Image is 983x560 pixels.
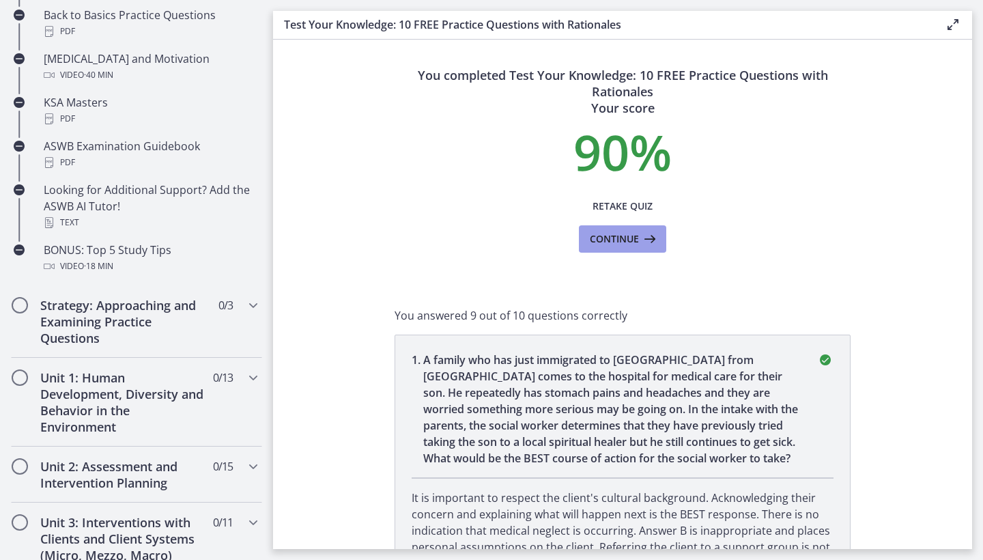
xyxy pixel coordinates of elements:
div: BONUS: Top 5 Study Tips [44,242,257,275]
h2: Unit 2: Assessment and Intervention Planning [40,458,207,491]
div: Looking for Additional Support? Add the ASWB AI Tutor! [44,182,257,231]
div: PDF [44,111,257,127]
h2: Unit 1: Human Development, Diversity and Behavior in the Environment [40,369,207,435]
div: KSA Masters [44,94,257,127]
span: 1 . [412,352,423,466]
div: Video [44,67,257,83]
div: Text [44,214,257,231]
div: Back to Basics Practice Questions [44,7,257,40]
div: PDF [44,23,257,40]
span: 0 / 3 [218,297,233,313]
p: 90 % [395,127,851,176]
i: correct [817,352,834,368]
h2: Strategy: Approaching and Examining Practice Questions [40,297,207,346]
p: You answered 9 out of 10 questions correctly [395,307,851,324]
div: Video [44,258,257,275]
span: 0 / 15 [213,458,233,475]
span: Retake Quiz [593,198,653,214]
span: · 18 min [84,258,113,275]
button: Continue [579,225,666,253]
span: 0 / 11 [213,514,233,531]
div: PDF [44,154,257,171]
h3: Test Your Knowledge: 10 FREE Practice Questions with Rationales [284,16,923,33]
div: ASWB Examination Guidebook [44,138,257,171]
button: Retake Quiz [579,193,666,220]
span: 0 / 13 [213,369,233,386]
span: · 40 min [84,67,113,83]
div: [MEDICAL_DATA] and Motivation [44,51,257,83]
h3: You completed Test Your Knowledge: 10 FREE Practice Questions with Rationales Your score [395,67,851,116]
p: A family who has just immigrated to [GEOGRAPHIC_DATA] from [GEOGRAPHIC_DATA] comes to the hospita... [423,352,801,466]
span: Continue [590,231,639,247]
